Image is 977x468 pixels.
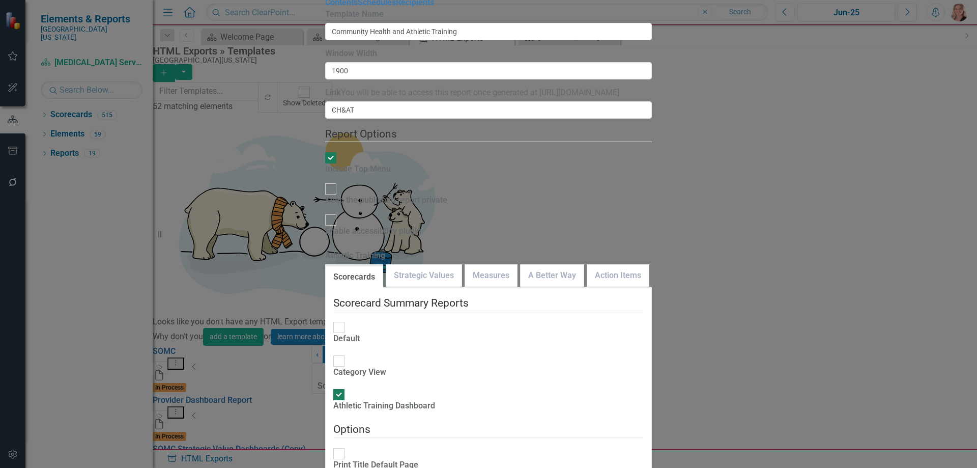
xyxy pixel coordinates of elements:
[325,9,384,20] label: Template Name
[333,333,360,345] div: Default
[465,265,517,287] a: Measures
[325,126,652,142] legend: Report Options
[325,48,377,60] label: Window Width
[587,265,649,287] a: Action Items
[325,226,421,237] div: Enable accessibility plugin
[333,422,644,437] legend: Options
[333,367,386,378] div: Category View
[341,88,619,97] span: You will be able to access this report once generated at [URL][DOMAIN_NAME]
[325,250,385,262] label: Athletic Training
[386,265,462,287] a: Strategic Values
[325,195,447,206] div: Keep the published report private
[521,265,584,287] a: A Better Way
[333,295,644,311] legend: Scorecard Summary Reports
[325,163,391,175] div: Include Top Menu
[326,266,383,288] a: Scorecards
[325,87,341,99] label: Link
[333,400,435,412] div: Athletic Training Dashboard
